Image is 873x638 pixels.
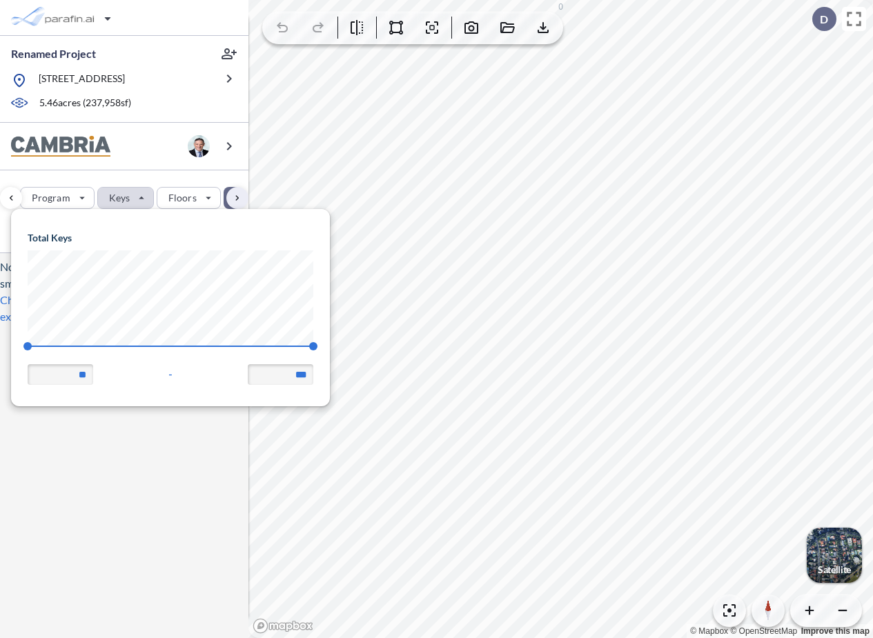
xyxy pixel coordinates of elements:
[28,231,313,245] h5: Total Keys
[11,46,96,61] p: Renamed Project
[11,136,110,157] img: BrandImage
[28,364,313,385] div: -
[807,528,862,583] img: Switcher Image
[224,187,300,209] button: Height
[157,187,221,209] button: Floors
[188,135,210,157] img: user logo
[690,626,728,636] a: Mapbox
[39,96,131,111] p: 5.46 acres ( 237,958 sf)
[168,191,197,205] p: Floors
[730,626,797,636] a: OpenStreetMap
[801,626,870,636] a: Improve this map
[807,528,862,583] button: Switcher ImageSatellite
[818,564,851,575] p: Satellite
[253,618,313,634] a: Mapbox homepage
[20,187,95,209] button: Program
[820,13,828,26] p: D
[97,187,154,209] button: Keys
[32,191,70,205] p: Program
[39,72,125,89] p: [STREET_ADDRESS]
